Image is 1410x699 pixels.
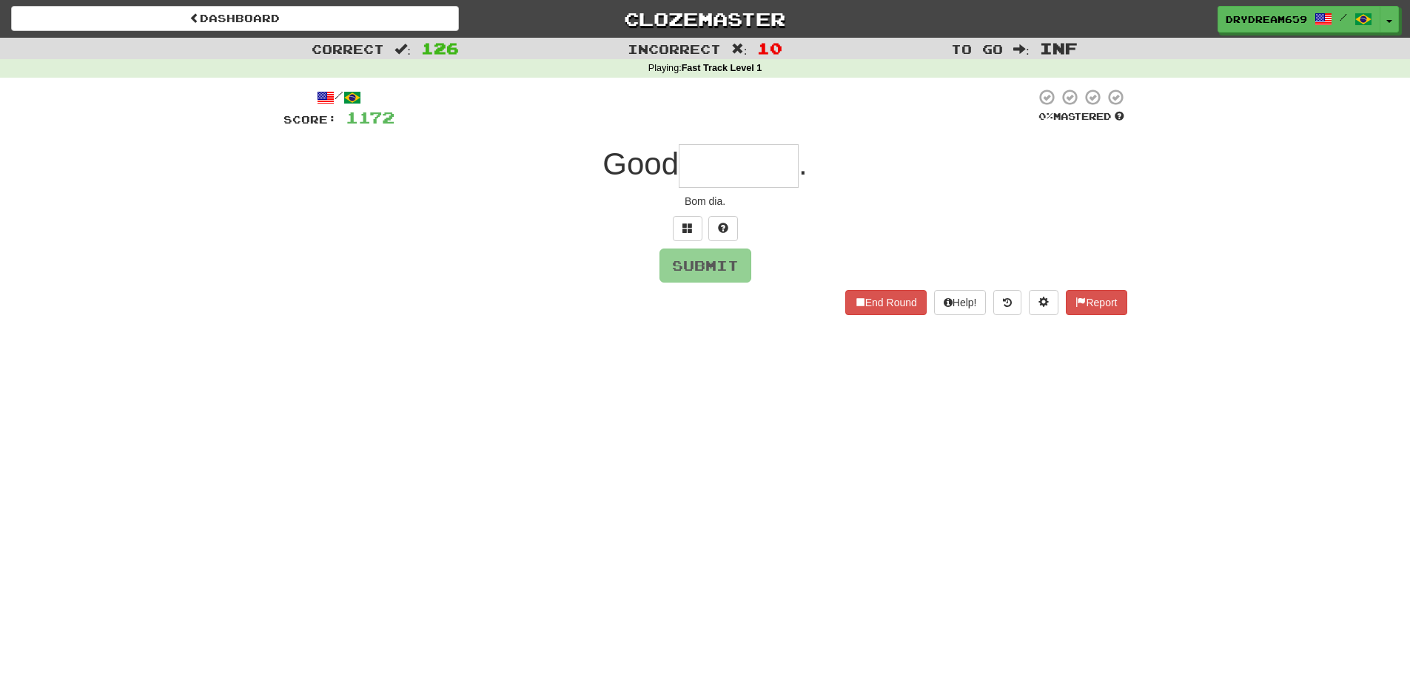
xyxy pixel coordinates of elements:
[1066,290,1127,315] button: Report
[283,113,337,126] span: Score:
[1038,110,1053,122] span: 0 %
[1035,110,1127,124] div: Mastered
[346,108,395,126] span: 1172
[934,290,987,315] button: Help!
[312,41,384,56] span: Correct
[481,6,929,32] a: Clozemaster
[1013,43,1030,55] span: :
[951,41,1003,56] span: To go
[682,63,762,73] strong: Fast Track Level 1
[395,43,411,55] span: :
[1226,13,1307,26] span: DryDream659
[1340,12,1347,22] span: /
[421,39,459,57] span: 126
[673,216,702,241] button: Switch sentence to multiple choice alt+p
[799,146,808,181] span: .
[757,39,782,57] span: 10
[283,88,395,107] div: /
[993,290,1021,315] button: Round history (alt+y)
[628,41,721,56] span: Incorrect
[283,194,1127,209] div: Bom dia.
[659,249,751,283] button: Submit
[1040,39,1078,57] span: Inf
[1218,6,1380,33] a: DryDream659 /
[845,290,927,315] button: End Round
[602,146,679,181] span: Good
[708,216,738,241] button: Single letter hint - you only get 1 per sentence and score half the points! alt+h
[731,43,748,55] span: :
[11,6,459,31] a: Dashboard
